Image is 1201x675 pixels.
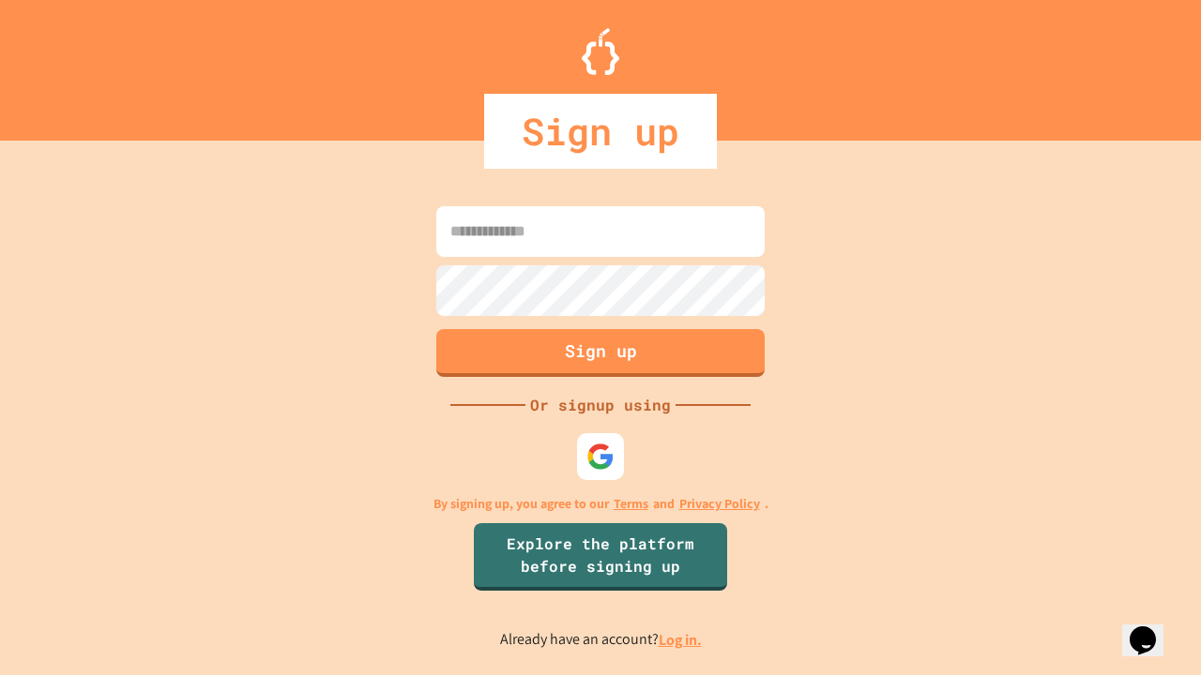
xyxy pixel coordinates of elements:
[1122,600,1182,656] iframe: chat widget
[474,523,727,591] a: Explore the platform before signing up
[436,329,765,377] button: Sign up
[659,630,702,650] a: Log in.
[500,628,702,652] p: Already have an account?
[484,94,717,169] div: Sign up
[679,494,760,514] a: Privacy Policy
[586,442,615,471] img: google-icon.svg
[433,494,768,514] p: By signing up, you agree to our and .
[525,394,676,416] div: Or signup using
[1045,518,1182,598] iframe: chat widget
[614,494,648,514] a: Terms
[582,28,619,75] img: Logo.svg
